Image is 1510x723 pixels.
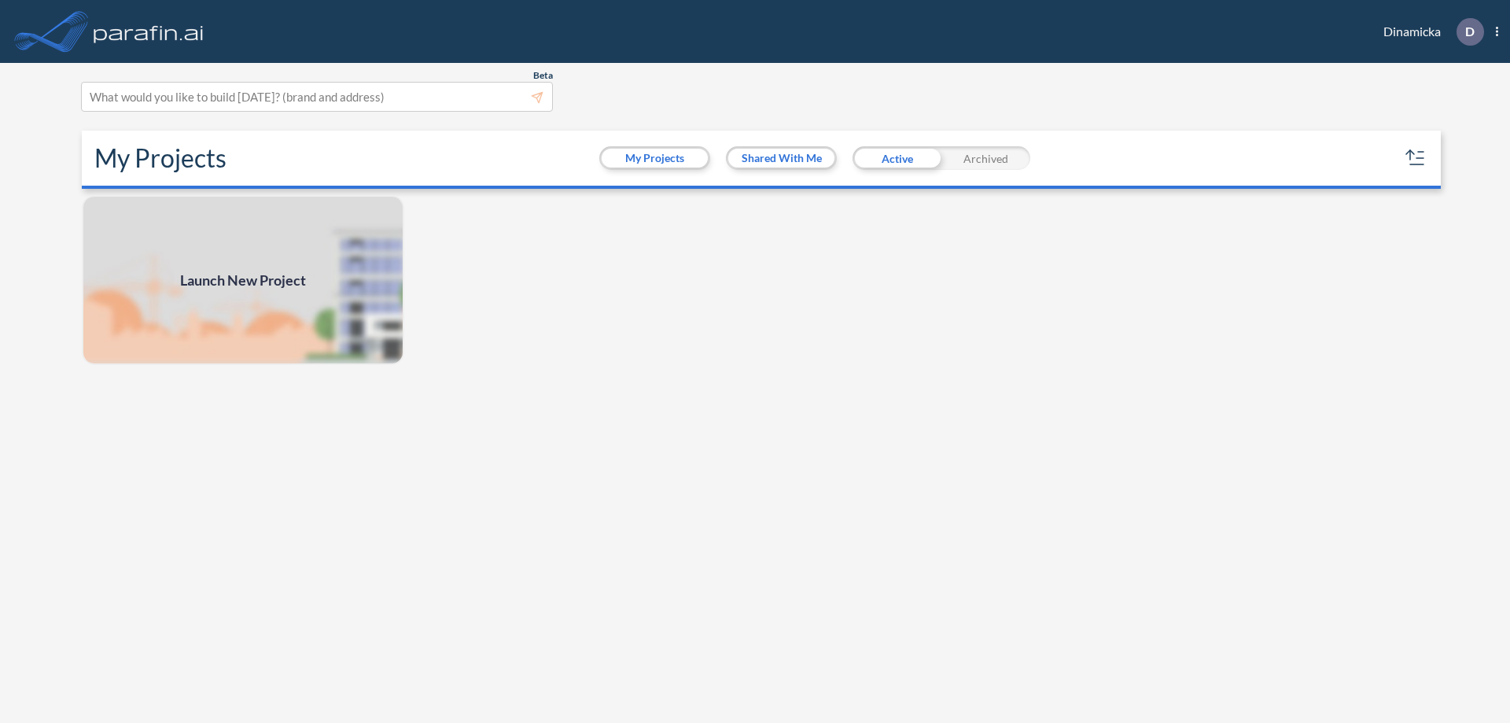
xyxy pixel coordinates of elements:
[1360,18,1498,46] div: Dinamicka
[82,195,404,365] img: add
[180,270,306,291] span: Launch New Project
[1403,146,1428,171] button: sort
[82,195,404,365] a: Launch New Project
[602,149,708,168] button: My Projects
[853,146,941,170] div: Active
[94,143,226,173] h2: My Projects
[941,146,1030,170] div: Archived
[728,149,834,168] button: Shared With Me
[533,69,553,82] span: Beta
[90,16,207,47] img: logo
[1465,24,1475,39] p: D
